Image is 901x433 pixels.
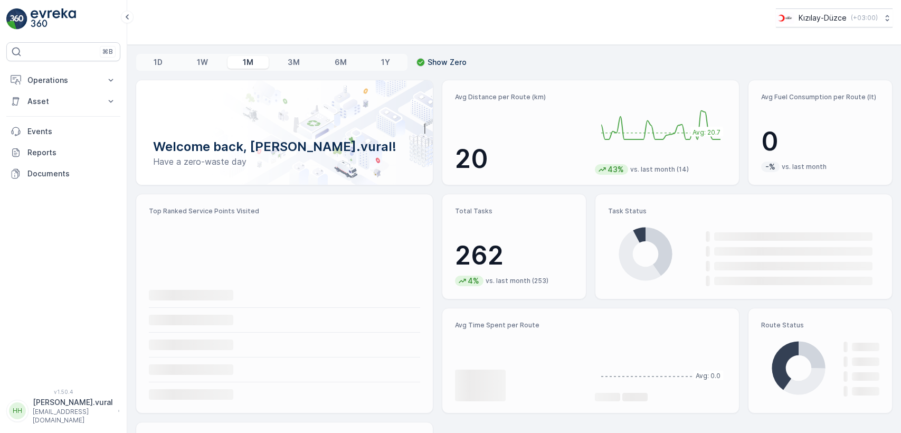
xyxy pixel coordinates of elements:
[197,57,208,68] p: 1W
[764,162,776,172] p: -%
[776,12,794,24] img: download_svj7U3e.png
[27,75,99,86] p: Operations
[486,277,548,285] p: vs. last month (253)
[27,96,99,107] p: Asset
[31,8,76,30] img: logo_light-DOdMpM7g.png
[606,164,625,175] p: 43%
[9,402,26,419] div: HH
[761,321,879,330] p: Route Status
[455,93,586,101] p: Avg Distance per Route (km)
[288,57,300,68] p: 3M
[799,13,847,23] p: Kızılay-Düzce
[33,408,113,425] p: [EMAIL_ADDRESS][DOMAIN_NAME]
[102,48,113,56] p: ⌘B
[455,240,573,271] p: 262
[851,14,878,22] p: ( +03:00 )
[243,57,253,68] p: 1M
[761,93,879,101] p: Avg Fuel Consumption per Route (lt)
[335,57,347,68] p: 6M
[381,57,390,68] p: 1Y
[33,397,113,408] p: [PERSON_NAME].vural
[154,57,163,68] p: 1D
[6,70,120,91] button: Operations
[630,165,689,174] p: vs. last month (14)
[761,126,879,157] p: 0
[27,126,116,137] p: Events
[467,276,480,286] p: 4%
[6,163,120,184] a: Documents
[455,321,586,330] p: Avg Time Spent per Route
[153,138,416,155] p: Welcome back, [PERSON_NAME].vural!
[6,8,27,30] img: logo
[6,142,120,163] a: Reports
[782,163,827,171] p: vs. last month
[6,121,120,142] a: Events
[608,207,879,215] p: Task Status
[6,91,120,112] button: Asset
[27,168,116,179] p: Documents
[149,207,420,215] p: Top Ranked Service Points Visited
[153,155,416,168] p: Have a zero-waste day
[455,207,573,215] p: Total Tasks
[27,147,116,158] p: Reports
[6,389,120,395] span: v 1.50.4
[455,143,586,175] p: 20
[776,8,893,27] button: Kızılay-Düzce(+03:00)
[428,57,467,68] p: Show Zero
[6,397,120,425] button: HH[PERSON_NAME].vural[EMAIL_ADDRESS][DOMAIN_NAME]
